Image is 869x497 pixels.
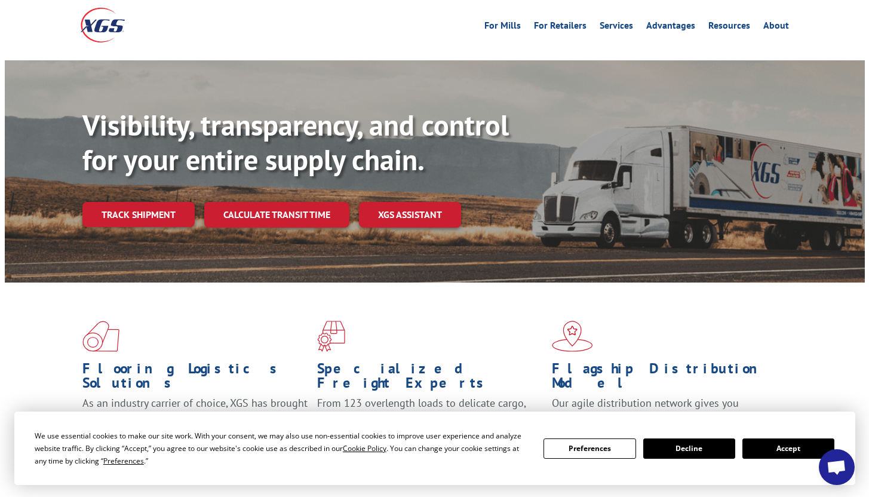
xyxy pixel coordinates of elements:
h1: Flagship Distribution Model [552,361,778,396]
a: Open chat [819,449,855,485]
img: xgs-icon-focused-on-flooring-red [317,321,345,352]
a: For Retailers [534,21,587,34]
img: xgs-icon-total-supply-chain-intelligence-red [82,321,119,352]
span: Our agile distribution network gives you nationwide inventory management on demand. [552,396,772,424]
a: For Mills [484,21,521,34]
b: Visibility, transparency, and control for your entire supply chain. [82,106,509,178]
img: xgs-icon-flagship-distribution-model-red [552,321,593,352]
div: Cookie Consent Prompt [14,412,855,485]
span: As an industry carrier of choice, XGS has brought innovation and dedication to flooring logistics... [82,396,308,438]
a: Resources [708,21,750,34]
span: Preferences [103,456,144,466]
a: Advantages [646,21,695,34]
a: Calculate transit time [204,202,349,228]
a: About [763,21,789,34]
button: Decline [643,438,735,459]
div: We use essential cookies to make our site work. With your consent, we may also use non-essential ... [35,429,529,467]
h1: Specialized Freight Experts [317,361,543,396]
button: Preferences [543,438,635,459]
a: Track shipment [82,202,195,227]
button: Accept [742,438,834,459]
a: Services [600,21,633,34]
a: XGS ASSISTANT [359,202,461,228]
span: Cookie Policy [343,443,386,453]
p: From 123 overlength loads to delicate cargo, our experienced staff knows the best way to move you... [317,396,543,449]
h1: Flooring Logistics Solutions [82,361,308,396]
